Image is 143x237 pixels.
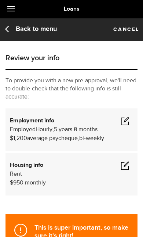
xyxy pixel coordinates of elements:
[6,3,28,25] button: Open LiveChat chat widget
[13,180,23,186] span: 950
[10,127,36,133] span: Employed
[4,24,57,33] a: Back to menu
[5,54,137,62] h1: Review your info
[10,171,22,177] span: Rent
[10,118,54,124] b: Employment info
[27,136,79,141] span: average paycheque,
[10,162,43,168] b: Housing info
[64,6,80,12] span: Loans
[10,180,13,186] span: $
[79,136,104,141] span: bi-weekly
[36,127,52,133] span: Hourly
[5,77,137,101] p: To provide you with a new pre-approval, we'll need to double-check that the following info is sti...
[10,136,27,141] span: $1,200
[25,180,46,186] span: monthly
[52,127,54,133] span: ,
[113,24,139,32] a: Cancel
[54,127,98,133] span: 5 years 8 months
